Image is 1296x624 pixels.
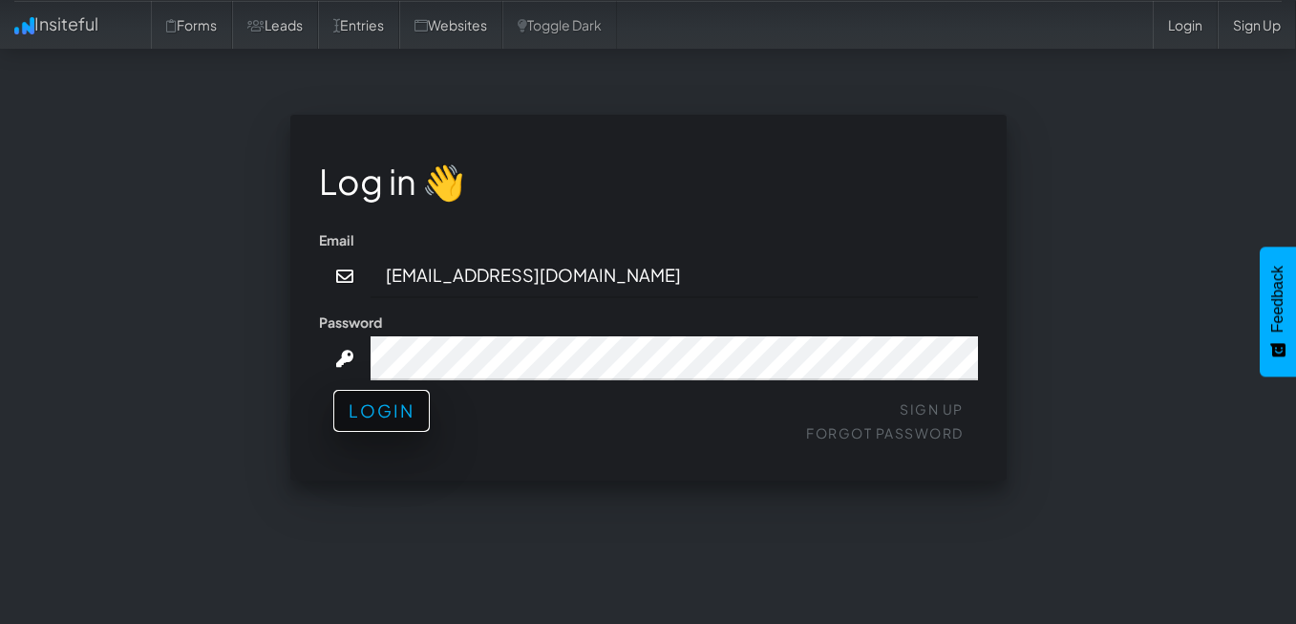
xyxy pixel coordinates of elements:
[232,1,318,49] a: Leads
[502,1,617,49] a: Toggle Dark
[319,312,382,332] label: Password
[14,17,34,34] img: icon.png
[319,230,354,249] label: Email
[318,1,399,49] a: Entries
[319,162,978,201] h1: Log in 👋
[399,1,502,49] a: Websites
[1153,1,1218,49] a: Login
[1269,266,1286,333] span: Feedback
[333,390,430,432] button: Login
[806,424,964,441] a: Forgot Password
[900,400,964,418] a: Sign Up
[371,254,978,298] input: john@doe.com
[1218,1,1296,49] a: Sign Up
[1260,247,1296,377] button: Feedback - Show survey
[151,1,232,49] a: Forms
